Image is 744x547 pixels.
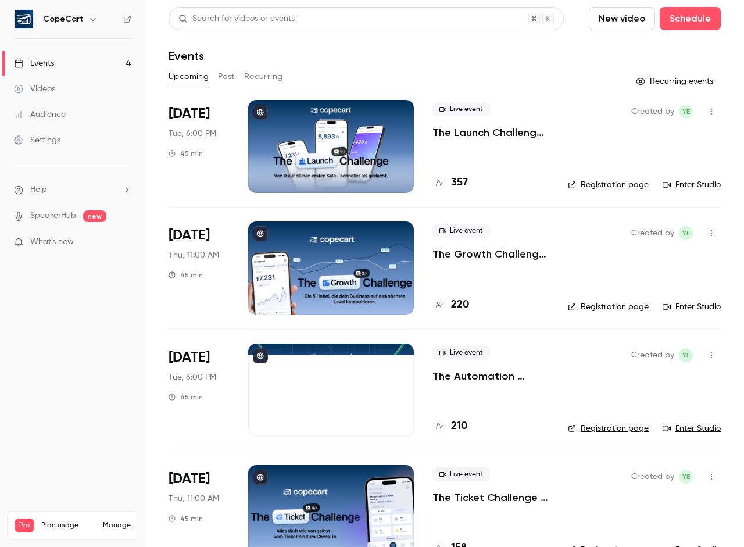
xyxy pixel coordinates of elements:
button: Schedule [660,7,721,30]
a: Registration page [568,179,649,191]
span: YE [682,348,690,362]
h6: CopeCart [43,13,84,25]
span: Yasamin Esfahani [679,470,693,484]
a: SpeakerHub [30,210,76,222]
a: Enter Studio [663,301,721,313]
div: 45 min [169,270,203,280]
span: Live event [432,467,490,481]
span: Yasamin Esfahani [679,348,693,362]
img: CopeCart [15,10,33,28]
span: Pro [15,519,34,532]
div: Regarding the PDF, you can't attach document in follow up emails, but you can customise the CTA i... [19,159,181,216]
span: YE [682,105,690,119]
a: The Automation Challenge - Prozesse, die für dich verkaufen – mehr Umsatz, weniger Handarbeit [432,369,549,383]
button: go back [8,5,30,27]
div: Help [PERSON_NAME] understand how they’re doing: [9,328,191,364]
div: Videos [14,83,55,95]
span: Live event [432,224,490,238]
a: 220 [432,297,469,313]
div: Operator says… [9,328,223,366]
span: Created by [631,105,674,119]
div: Close [204,5,225,26]
button: Upload attachment [18,380,27,389]
span: Created by [631,348,674,362]
h4: 220 [451,297,469,313]
a: Registration page [568,423,649,434]
h1: Operator [56,6,98,15]
div: Sep 30 Tue, 6:00 PM (Europe/Berlin) [169,100,230,193]
button: Emoji picker [37,381,46,390]
a: [PERSON_NAME][EMAIL_ADDRESS][DOMAIN_NAME] [19,131,160,152]
p: The team can also help [56,15,145,26]
a: Registration page [568,301,649,313]
button: Home [182,5,204,27]
span: YE [682,470,690,484]
span: Tue, 6:00 PM [169,371,216,383]
span: Live event [432,346,490,360]
div: You're welcome! [9,278,95,303]
a: Manage [103,521,131,530]
a: 210 [432,419,467,434]
div: 45 min [169,514,203,523]
div: Search for videos or events [178,13,295,25]
span: Help [30,184,47,196]
div: Oct 7 Tue, 6:00 PM (Europe/Berlin) [169,344,230,437]
span: Live event [432,102,490,116]
span: YE [682,226,690,240]
div: [DATE] [9,312,223,328]
div: Events [14,58,54,69]
button: Recurring [244,67,283,86]
h1: Events [169,49,204,63]
div: But I have a new question :D Is it possible to send a pdf in the follow up email? We prepared one... [51,16,214,84]
span: Created by [631,470,674,484]
div: Salim says… [9,278,223,313]
a: 357 [432,175,468,191]
div: Settings [14,134,60,146]
button: Start recording [74,380,83,389]
span: Plan usage [41,521,96,530]
span: [DATE] [169,105,210,123]
div: Ok, thank you. Thats it for now. Thank you for your time and support [51,239,214,262]
a: Enter Studio [663,179,721,191]
div: Help [PERSON_NAME] understand how they’re doing: [19,335,181,357]
span: [DATE] [169,348,210,367]
div: Oct 2 Thu, 11:00 AM (Europe/Berlin) [169,221,230,314]
div: 45 min [169,392,203,402]
span: [DATE] [169,470,210,488]
a: The Ticket Challenge - Alles läuft wie von selbst – vom Ticket bis zum Check-in [432,491,549,505]
button: Recurring events [631,72,721,91]
span: Yasamin Esfahani [679,226,693,240]
a: The Growth Challenge - Die 5 Hebel, die dein Business auf das nächste Level katapultieren [432,247,549,261]
a: The Launch Challenge - Von 0 auf deinen ersten Sale – schneller als gedacht [432,126,549,140]
div: You're welcome! [19,285,85,296]
div: user says… [9,232,223,278]
span: Thu, 11:00 AM [169,493,219,505]
span: [DATE] [169,226,210,245]
div: Audience [14,109,66,120]
span: Created by [631,226,674,240]
h4: 357 [451,175,468,191]
div: Don't hesitate to share my email address with your colleague:[PERSON_NAME][EMAIL_ADDRESS][DOMAIN_... [9,100,191,222]
button: Send a message… [199,376,218,395]
span: Thu, 11:00 AM [169,249,219,261]
button: Upcoming [169,67,209,86]
img: Profile image for Operator [33,6,52,25]
span: Tue, 6:00 PM [169,128,216,140]
button: New video [589,7,655,30]
button: Gif picker [55,380,65,389]
div: Salim says… [9,100,223,231]
button: Past [218,67,235,86]
div: 45 min [169,149,203,158]
a: Enter Studio [663,423,721,434]
div: Don't hesitate to share my email address with your colleague: [19,107,181,152]
span: What's new [30,236,74,248]
h4: 210 [451,419,467,434]
span: Yasamin Esfahani [679,105,693,119]
span: new [83,210,106,222]
li: help-dropdown-opener [14,184,131,196]
textarea: Message… [10,356,223,376]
